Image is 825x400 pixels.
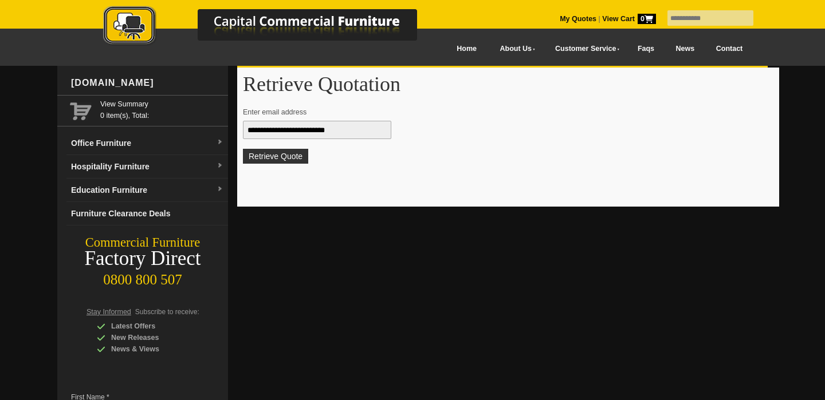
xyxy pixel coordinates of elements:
button: Retrieve Quote [243,149,308,164]
span: 0 item(s), Total: [100,98,223,120]
div: Factory Direct [57,251,228,267]
div: Latest Offers [97,320,206,332]
strong: View Cart [602,15,656,23]
img: dropdown [217,139,223,146]
a: Office Furnituredropdown [66,132,228,155]
a: View Summary [100,98,223,110]
h1: Retrieve Quotation [243,73,773,95]
div: 0800 800 507 [57,266,228,288]
a: Customer Service [543,36,627,62]
span: Subscribe to receive: [135,308,199,316]
a: View Cart0 [600,15,656,23]
span: 0 [638,14,656,24]
div: Commercial Furniture [57,235,228,251]
img: dropdown [217,163,223,169]
span: Stay Informed [87,308,131,316]
a: Capital Commercial Furniture Logo [72,6,473,51]
p: Enter email address [243,106,763,118]
a: Education Furnituredropdown [66,179,228,202]
div: [DOMAIN_NAME] [66,66,228,100]
a: About Us [488,36,543,62]
div: News & Views [97,343,206,355]
a: Hospitality Furnituredropdown [66,155,228,179]
div: New Releases [97,332,206,343]
a: My Quotes [560,15,596,23]
img: Capital Commercial Furniture Logo [72,6,473,47]
a: Furniture Clearance Deals [66,202,228,225]
img: dropdown [217,186,223,193]
a: Faqs [627,36,665,62]
a: Contact [705,36,753,62]
a: News [665,36,705,62]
